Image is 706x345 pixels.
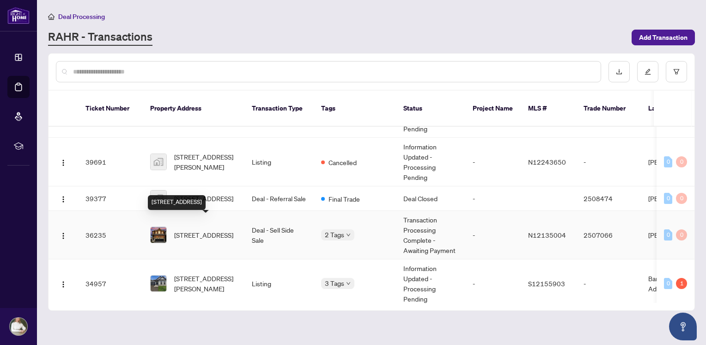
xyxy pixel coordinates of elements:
[639,30,688,45] span: Add Transaction
[576,186,641,211] td: 2508474
[60,196,67,203] img: Logo
[664,229,672,240] div: 0
[148,195,206,210] div: [STREET_ADDRESS]
[151,227,166,243] img: thumbnail-img
[56,276,71,291] button: Logo
[60,159,67,166] img: Logo
[58,12,105,21] span: Deal Processing
[673,68,680,75] span: filter
[10,318,27,335] img: Profile Icon
[396,259,465,308] td: Information Updated - Processing Pending
[669,313,697,340] button: Open asap
[465,91,521,127] th: Project Name
[396,91,465,127] th: Status
[244,259,314,308] td: Listing
[60,232,67,240] img: Logo
[78,259,143,308] td: 34957
[645,68,651,75] span: edit
[396,138,465,186] td: Information Updated - Processing Pending
[174,193,233,203] span: [STREET_ADDRESS]
[528,279,565,288] span: S12155903
[616,68,622,75] span: download
[576,138,641,186] td: -
[465,211,521,259] td: -
[56,191,71,206] button: Logo
[151,191,166,206] img: thumbnail-img
[56,154,71,169] button: Logo
[174,152,237,172] span: [STREET_ADDRESS][PERSON_NAME]
[48,13,55,20] span: home
[632,30,695,45] button: Add Transaction
[666,61,687,82] button: filter
[637,61,658,82] button: edit
[244,91,314,127] th: Transaction Type
[576,259,641,308] td: -
[48,29,152,46] a: RAHR - Transactions
[676,278,687,289] div: 1
[78,138,143,186] td: 39691
[314,91,396,127] th: Tags
[664,193,672,204] div: 0
[78,211,143,259] td: 36235
[325,278,344,289] span: 3 Tags
[576,91,641,127] th: Trade Number
[576,211,641,259] td: 2507066
[465,138,521,186] td: -
[521,91,576,127] th: MLS #
[329,157,357,167] span: Cancelled
[396,186,465,211] td: Deal Closed
[528,231,566,239] span: N12135004
[244,186,314,211] td: Deal - Referral Sale
[244,138,314,186] td: Listing
[609,61,630,82] button: download
[78,91,143,127] th: Ticket Number
[528,158,566,166] span: N12243650
[676,156,687,167] div: 0
[56,228,71,242] button: Logo
[151,154,166,170] img: thumbnail-img
[244,211,314,259] td: Deal - Sell Side Sale
[174,230,233,240] span: [STREET_ADDRESS]
[60,281,67,288] img: Logo
[676,229,687,240] div: 0
[664,278,672,289] div: 0
[676,193,687,204] div: 0
[174,273,237,294] span: [STREET_ADDRESS][PERSON_NAME]
[143,91,244,127] th: Property Address
[664,156,672,167] div: 0
[325,229,344,240] span: 2 Tags
[78,186,143,211] td: 39377
[151,276,166,291] img: thumbnail-img
[7,7,30,24] img: logo
[396,211,465,259] td: Transaction Processing Complete - Awaiting Payment
[465,186,521,211] td: -
[329,194,360,204] span: Final Trade
[346,233,351,237] span: down
[465,259,521,308] td: -
[346,281,351,286] span: down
